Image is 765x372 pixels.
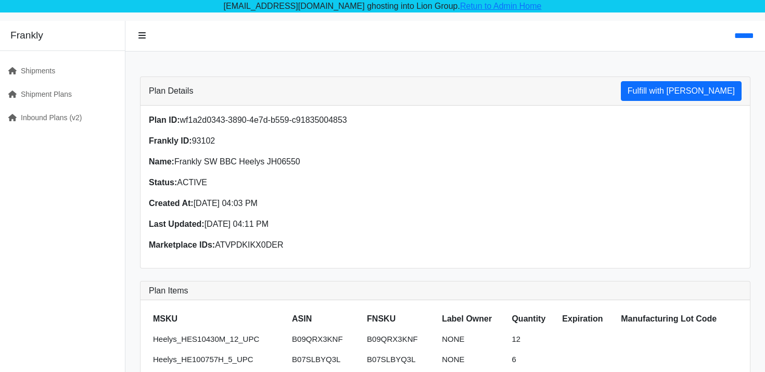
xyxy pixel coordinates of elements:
td: B07SLBYQ3L [288,350,363,370]
td: 12 [507,329,558,350]
th: Manufacturing Lot Code [617,309,742,329]
strong: Marketplace IDs: [149,240,215,249]
a: Retun to Admin Home [460,2,542,10]
p: 93102 [149,135,439,147]
p: ACTIVE [149,176,439,189]
strong: Name: [149,157,174,166]
th: MSKU [149,309,288,329]
th: Label Owner [438,309,507,329]
td: 6 [507,350,558,370]
strong: Plan ID: [149,116,180,124]
th: Expiration [558,309,617,329]
td: NONE [438,350,507,370]
h3: Plan Details [149,86,193,96]
td: B09QRX3KNF [288,329,363,350]
strong: Created At: [149,199,194,208]
th: ASIN [288,309,363,329]
th: FNSKU [363,309,438,329]
th: Quantity [507,309,558,329]
button: Fulfill with [PERSON_NAME] [621,81,742,101]
p: wf1a2d0343-3890-4e7d-b559-c91835004853 [149,114,439,126]
p: [DATE] 04:11 PM [149,218,439,230]
td: Heelys_HES10430M_12_UPC [149,329,288,350]
td: Heelys_HE100757H_5_UPC [149,350,288,370]
strong: Status: [149,178,177,187]
p: [DATE] 04:03 PM [149,197,439,210]
td: NONE [438,329,507,350]
strong: Last Updated: [149,220,205,228]
td: B09QRX3KNF [363,329,438,350]
p: Frankly SW BBC Heelys JH06550 [149,156,439,168]
h3: Plan Items [149,286,742,296]
td: B07SLBYQ3L [363,350,438,370]
strong: Frankly ID: [149,136,192,145]
p: ATVPDKIKX0DER [149,239,439,251]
